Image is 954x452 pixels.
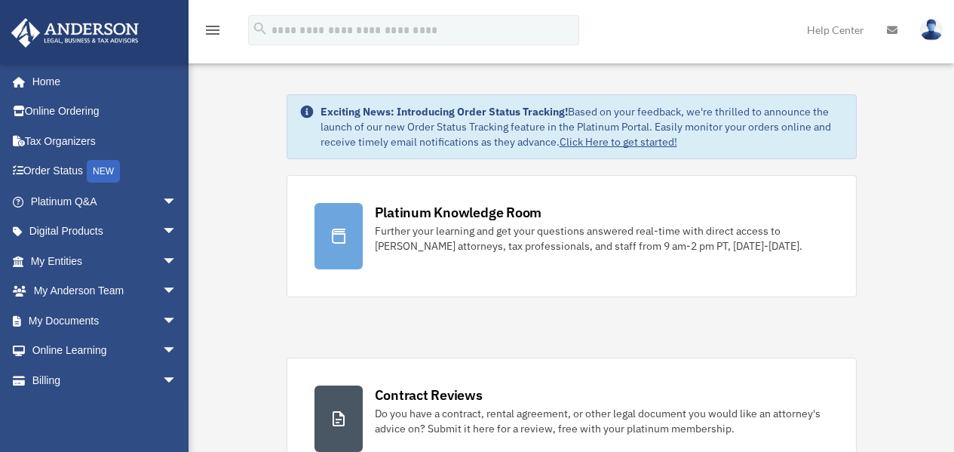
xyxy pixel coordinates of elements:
span: arrow_drop_down [162,276,192,307]
div: Based on your feedback, we're thrilled to announce the launch of our new Order Status Tracking fe... [321,104,844,149]
a: My Entitiesarrow_drop_down [11,246,200,276]
a: My Documentsarrow_drop_down [11,306,200,336]
span: arrow_drop_down [162,365,192,396]
a: Events Calendar [11,395,200,426]
a: menu [204,26,222,39]
span: arrow_drop_down [162,186,192,217]
img: User Pic [920,19,943,41]
a: Platinum Q&Aarrow_drop_down [11,186,200,217]
a: Order StatusNEW [11,156,200,187]
i: menu [204,21,222,39]
a: Home [11,66,192,97]
a: Digital Productsarrow_drop_down [11,217,200,247]
span: arrow_drop_down [162,246,192,277]
a: Online Learningarrow_drop_down [11,336,200,366]
span: arrow_drop_down [162,336,192,367]
div: Contract Reviews [375,386,483,404]
div: Do you have a contract, rental agreement, or other legal document you would like an attorney's ad... [375,406,829,436]
span: arrow_drop_down [162,306,192,337]
a: My Anderson Teamarrow_drop_down [11,276,200,306]
a: Tax Organizers [11,126,200,156]
img: Anderson Advisors Platinum Portal [7,18,143,48]
strong: Exciting News: Introducing Order Status Tracking! [321,105,568,118]
div: NEW [87,160,120,183]
div: Platinum Knowledge Room [375,203,542,222]
a: Click Here to get started! [560,135,677,149]
a: Billingarrow_drop_down [11,365,200,395]
a: Online Ordering [11,97,200,127]
a: Platinum Knowledge Room Further your learning and get your questions answered real-time with dire... [287,175,857,297]
div: Further your learning and get your questions answered real-time with direct access to [PERSON_NAM... [375,223,829,254]
i: search [252,20,268,37]
span: arrow_drop_down [162,217,192,248]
